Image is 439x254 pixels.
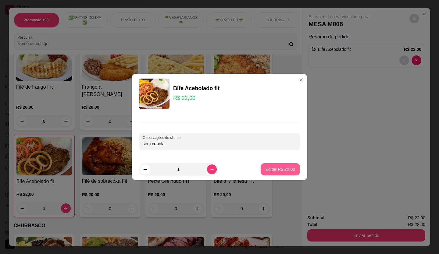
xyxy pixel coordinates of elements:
[266,166,295,172] p: Editar R$ 22,00
[296,75,306,85] button: Close
[140,164,150,174] button: decrease-product-quantity
[207,164,217,174] button: increase-product-quantity
[261,163,300,175] button: Editar R$ 22,00
[143,141,296,147] input: Observações do cliente
[173,94,220,102] p: R$ 22,00
[173,84,220,93] div: Bife Acebolado fit
[139,79,170,109] img: product-image
[143,135,183,140] label: Observações do cliente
